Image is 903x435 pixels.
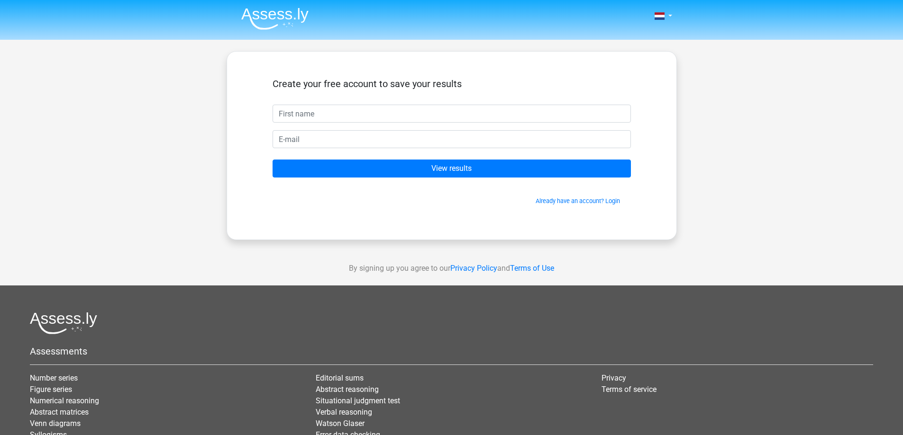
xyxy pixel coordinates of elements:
[316,419,365,428] a: Watson Glaser
[316,385,379,394] a: Abstract reasoning
[510,264,554,273] a: Terms of Use
[273,78,462,89] font: Create your free account to save your results
[316,408,372,417] a: Verbal reasoning
[30,373,78,382] a: Number series
[241,8,309,30] img: Assessly
[536,197,620,204] a: Already have an account? Login
[30,385,72,394] a: Figure series
[316,396,400,405] a: Situational judgment test
[30,419,81,428] a: Venn diagrams
[450,264,497,273] a: Privacy Policy
[273,130,631,148] input: E-mail
[602,373,626,382] a: Privacy
[349,264,450,273] font: By signing up you agree to our
[602,385,657,394] a: Terms of service
[30,312,97,334] img: Assessly logo
[273,160,631,178] input: View results
[30,346,87,357] font: Assessments
[497,264,510,273] font: and
[273,105,631,123] input: First name
[30,408,89,417] a: Abstract matrices
[316,373,364,382] a: Editorial sums
[30,396,99,405] a: Numerical reasoning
